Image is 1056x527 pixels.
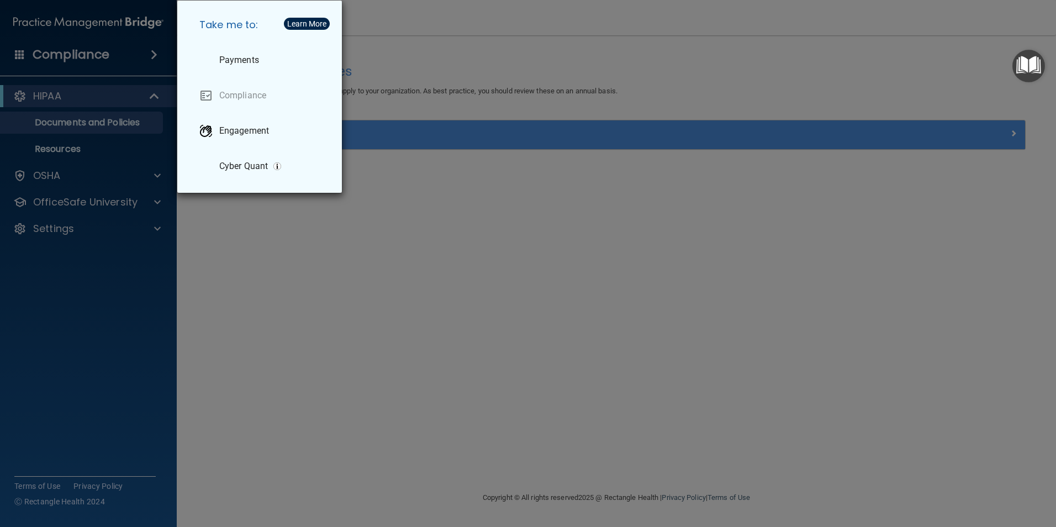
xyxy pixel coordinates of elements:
[191,80,333,111] a: Compliance
[191,45,333,76] a: Payments
[219,161,268,172] p: Cyber Quant
[219,125,269,136] p: Engagement
[191,115,333,146] a: Engagement
[219,55,259,66] p: Payments
[287,20,326,28] div: Learn More
[191,151,333,182] a: Cyber Quant
[191,9,333,40] h5: Take me to:
[1012,50,1045,82] button: Open Resource Center
[284,18,330,30] button: Learn More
